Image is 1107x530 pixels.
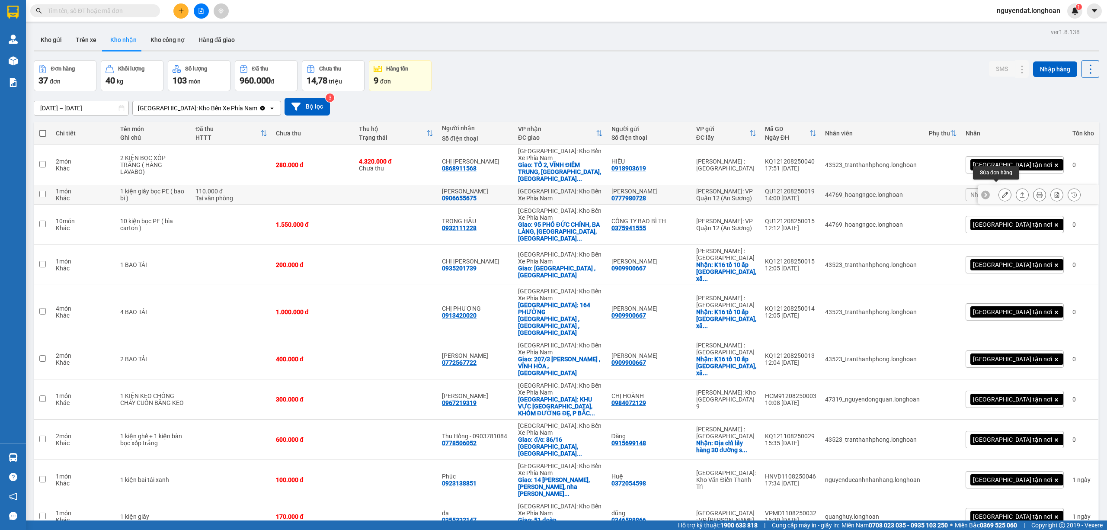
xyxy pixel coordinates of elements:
div: dạ [442,510,509,517]
div: Khác [56,225,111,231]
span: ... [703,369,708,376]
span: copyright [1059,522,1065,528]
div: 1 món [56,473,111,480]
span: search [36,8,42,14]
div: 1 BAO TẢI [120,261,187,268]
input: Tìm tên, số ĐT hoặc mã đơn [48,6,150,16]
strong: 1900 633 818 [720,522,758,529]
div: Giao: 207/3 BÙI HUY BÍCH , VĨNH HÒA , NHA TRANG [518,356,603,376]
div: Huệ [611,473,688,480]
div: CÔNG TY BAO BÌ TH [611,218,688,225]
div: 43523_tranthanhphong.longhoan [825,356,920,363]
div: Đã thu [252,66,268,72]
div: 0913420020 [442,312,477,319]
span: message [9,512,17,520]
div: ver 1.8.138 [1051,27,1080,37]
span: Hỗ trợ kỹ thuật: [678,520,758,530]
div: 0375941555 [611,225,646,231]
div: Khác [56,517,111,524]
span: ⚪️ [950,524,953,527]
div: Người gửi [611,125,688,132]
div: [PERSON_NAME] : [GEOGRAPHIC_DATA] [696,295,756,308]
div: 0909900667 [611,265,646,272]
div: CHỊ GIANG [442,258,509,265]
div: 4 món [56,305,111,312]
th: Toggle SortBy [761,122,821,145]
div: [GEOGRAPHIC_DATA]: Kho Bến Xe Phía Nam [518,463,603,476]
button: Trên xe [69,29,103,50]
img: warehouse-icon [9,453,18,462]
input: Selected Nha Trang: Kho Bến Xe Phía Nam. [258,104,259,112]
div: 0777980728 [611,195,646,202]
div: 1 món [56,392,111,399]
span: 960.000 [240,75,271,86]
strong: 0708 023 035 - 0935 103 250 [869,522,948,529]
th: Toggle SortBy [355,122,438,145]
div: 0 [1072,356,1094,363]
div: Giao hàng [1016,188,1029,201]
div: Số lượng [185,66,207,72]
th: Toggle SortBy [514,122,607,145]
div: Sửa đơn hàng [973,166,1019,180]
div: [GEOGRAPHIC_DATA]: Kho Văn Điển Thanh Trì [696,469,756,490]
div: 1 [1072,476,1094,483]
span: [GEOGRAPHIC_DATA] tận nơi [973,513,1052,520]
div: Tồn kho [1072,130,1094,137]
div: Khác [56,440,111,446]
button: Khối lượng40kg [101,60,163,91]
div: 16:30 [DATE] [765,517,816,524]
div: 10 món [56,218,111,225]
div: Giao: 95 PHÓ ĐỨC CHÍNH, BA LÀNG, VĨNH PHƯỚC, NHA TRANG, KHÁNH HÒA [518,221,603,242]
div: [PERSON_NAME] : [GEOGRAPHIC_DATA] [696,247,756,261]
span: | [1024,520,1025,530]
div: 14:00 [DATE] [765,195,816,202]
div: HNVD1108250046 [765,473,816,480]
div: [GEOGRAPHIC_DATA]: Kho Bến Xe Phía Nam [518,251,603,265]
span: [GEOGRAPHIC_DATA] tận nơi [973,355,1052,363]
div: ANH BẢO [611,305,688,312]
div: 2 món [56,352,111,359]
div: 0984072129 [611,399,646,406]
div: Người nhận [442,125,509,132]
span: [GEOGRAPHIC_DATA] tận nơi [973,395,1052,403]
div: Sửa đơn hàng [998,188,1011,201]
div: Chi tiết [56,130,111,137]
div: 0923138851 [442,480,477,487]
input: Select a date range. [34,101,128,115]
svg: open [269,105,275,112]
div: 10 kiện bọc PE ( bìa carton ) [120,218,187,231]
div: Chưa thu [359,158,433,172]
img: warehouse-icon [9,35,18,44]
div: Khác [56,195,111,202]
span: ... [742,446,747,453]
svg: Clear value [259,105,266,112]
div: Giao: 164 PHƯỜNG LỘC THỌ , NHA TRANG , KHÁNH HÒA [518,302,603,336]
div: [GEOGRAPHIC_DATA]: Kho Bến Xe Phía Nam [518,422,603,436]
div: Nhận: K16 tổ 10 ấp Phước Hiệp, xã Phước Tỉnh huyện Long Điền, Bà Rịa Vũng Tau [696,356,756,376]
span: ... [577,235,582,242]
button: Kho công nợ [144,29,192,50]
span: ... [590,410,595,417]
div: Tên món [120,125,187,132]
div: [PERSON_NAME]: VP Quận 12 (An Sương) [696,218,756,231]
span: kg [117,78,123,85]
span: 103 [173,75,187,86]
div: Mã GD [765,125,809,132]
div: Đơn hàng [51,66,75,72]
div: 1 kiện giấy [120,513,187,520]
div: Nhận: Địa chỉ lấy hàng 30 đường số 2 trường thọ thủ Đức [696,440,756,453]
div: 0909900667 [611,312,646,319]
button: caret-down [1087,3,1102,19]
div: 17:51 [DATE] [765,165,816,172]
div: ANH BẢO [611,352,688,359]
span: ... [577,450,582,457]
button: Nhập hàng [1033,61,1077,77]
span: 1 [1077,4,1080,10]
button: SMS [989,61,1015,77]
div: 0868911568 [442,165,477,172]
div: Giao: 78 PHƯỜNG PHƯƠNG SÀI , TP NHA TRANG [518,265,603,279]
div: 43523_tranthanhphong.longhoan [825,308,920,315]
div: 44769_hoangngoc.longhoan [825,221,920,228]
div: 1 kiện bai tải xanh [120,476,187,483]
img: warehouse-icon [9,56,18,65]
